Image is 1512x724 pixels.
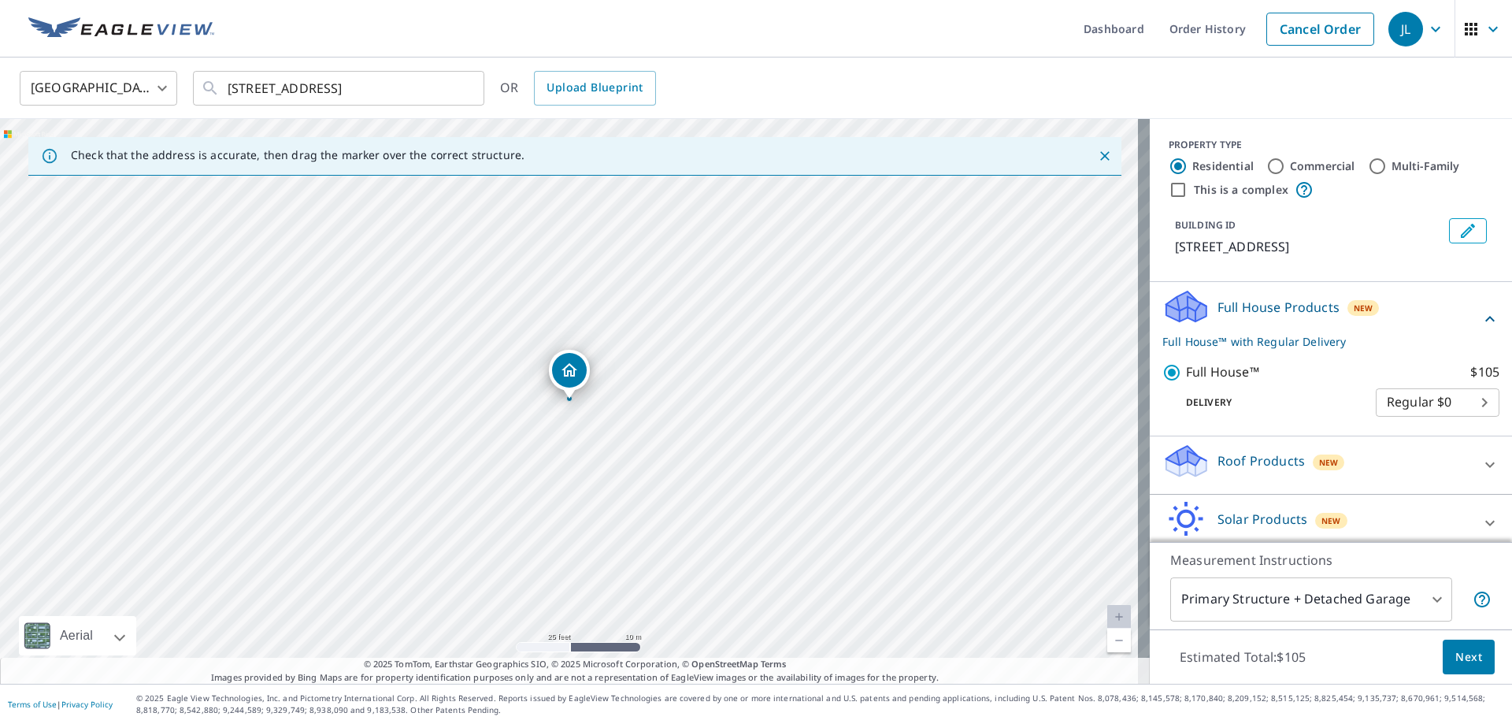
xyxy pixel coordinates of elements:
div: Primary Structure + Detached Garage [1170,577,1452,622]
p: Estimated Total: $105 [1167,640,1318,674]
a: Privacy Policy [61,699,113,710]
p: [STREET_ADDRESS] [1175,237,1443,256]
label: This is a complex [1194,182,1288,198]
a: Terms [761,658,787,670]
a: Cancel Order [1266,13,1374,46]
label: Multi-Family [1392,158,1460,174]
div: Solar ProductsNew [1162,501,1499,546]
div: Aerial [55,616,98,655]
a: OpenStreetMap [691,658,758,670]
span: New [1319,456,1339,469]
p: Roof Products [1217,451,1305,470]
a: Terms of Use [8,699,57,710]
div: Regular $0 [1376,381,1499,425]
a: Upload Blueprint [534,71,655,106]
p: © 2025 Eagle View Technologies, Inc. and Pictometry International Corp. All Rights Reserved. Repo... [136,692,1504,716]
span: Your report will include the primary structure and a detached garage if one exists. [1473,590,1492,609]
div: OR [500,71,656,106]
span: Upload Blueprint [547,78,643,98]
div: Aerial [19,616,136,655]
span: Next [1455,648,1482,667]
div: [GEOGRAPHIC_DATA] [20,66,177,110]
p: Check that the address is accurate, then drag the marker over the correct structure. [71,148,524,162]
p: Full House™ with Regular Delivery [1162,333,1480,350]
div: Full House ProductsNewFull House™ with Regular Delivery [1162,288,1499,350]
p: $105 [1470,362,1499,382]
span: © 2025 TomTom, Earthstar Geographics SIO, © 2025 Microsoft Corporation, © [364,658,787,671]
span: New [1321,514,1341,527]
button: Edit building 1 [1449,218,1487,243]
span: New [1354,302,1373,314]
a: Current Level 20, Zoom Out [1107,629,1131,652]
p: Delivery [1162,395,1376,410]
p: Solar Products [1217,510,1307,529]
p: Measurement Instructions [1170,551,1492,570]
button: Next [1443,640,1495,675]
div: Dropped pin, building 1, Residential property, 3569 Elmhurst Ave Pittsburgh, PA 15212 [549,350,590,399]
p: Full House™ [1186,362,1259,382]
img: EV Logo [28,17,214,41]
p: BUILDING ID [1175,218,1236,232]
a: Current Level 20, Zoom In Disabled [1107,605,1131,629]
label: Residential [1192,158,1254,174]
div: PROPERTY TYPE [1169,138,1493,152]
label: Commercial [1290,158,1355,174]
p: Full House Products [1217,298,1340,317]
div: JL [1388,12,1423,46]
p: | [8,700,113,709]
input: Search by address or latitude-longitude [228,66,452,110]
button: Close [1095,146,1115,166]
div: Roof ProductsNew [1162,443,1499,488]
